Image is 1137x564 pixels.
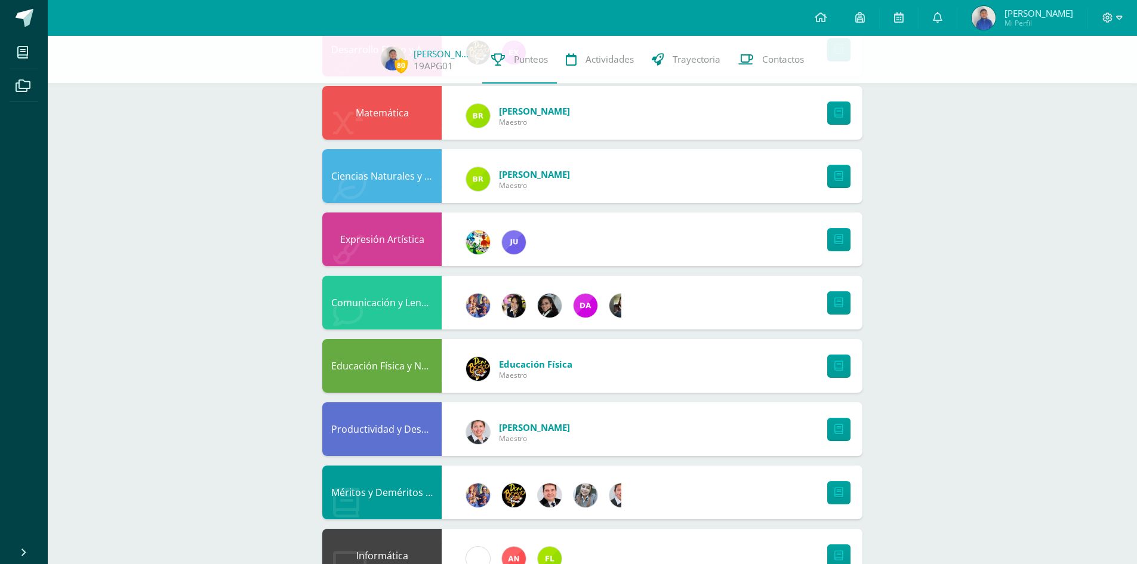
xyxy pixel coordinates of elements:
[499,105,570,117] span: [PERSON_NAME]
[322,339,442,393] div: Educación Física y Natación
[499,358,572,370] span: Educación Física
[322,402,442,456] div: Productividad y Desarrollo
[395,58,408,73] span: 80
[466,104,490,128] img: 91fb60d109cd21dad9818b7e10cccf2e.png
[414,48,473,60] a: [PERSON_NAME]
[499,421,570,433] span: [PERSON_NAME]
[322,466,442,519] div: Méritos y Deméritos 5to. Primaria ¨B¨
[1004,7,1073,19] span: [PERSON_NAME]
[762,53,804,66] span: Contactos
[499,433,570,443] span: Maestro
[466,230,490,254] img: 159e24a6ecedfdf8f489544946a573f0.png
[538,483,562,507] img: 57933e79c0f622885edf5cfea874362b.png
[643,36,729,84] a: Trayectoria
[414,60,453,72] a: 19APG01
[972,6,996,30] img: f4ddf6afaf0cfe8082d7a7b64dabbf11.png
[514,53,548,66] span: Punteos
[381,47,405,70] img: f4ddf6afaf0cfe8082d7a7b64dabbf11.png
[586,53,634,66] span: Actividades
[322,276,442,329] div: Comunicación y Lenguaje L.3 (Inglés y Laboratorio)
[499,180,570,190] span: Maestro
[609,294,633,318] img: f727c7009b8e908c37d274233f9e6ae1.png
[673,53,720,66] span: Trayectoria
[609,483,633,507] img: 08e00a7f0eb7830fd2468c6dcb3aac58.png
[499,168,570,180] span: [PERSON_NAME]
[729,36,813,84] a: Contactos
[1004,18,1073,28] span: Mi Perfil
[466,420,490,444] img: 08e00a7f0eb7830fd2468c6dcb3aac58.png
[466,167,490,191] img: 91fb60d109cd21dad9818b7e10cccf2e.png
[466,483,490,507] img: 3f4c0a665c62760dc8d25f6423ebedea.png
[502,294,526,318] img: 282f7266d1216b456af8b3d5ef4bcc50.png
[322,86,442,140] div: Matemática
[466,294,490,318] img: 3f4c0a665c62760dc8d25f6423ebedea.png
[574,483,597,507] img: cba4c69ace659ae4cf02a5761d9a2473.png
[538,294,562,318] img: 7bd163c6daa573cac875167af135d202.png
[502,230,526,254] img: 1cada5f849fe5bdc664534ba8dc5ae20.png
[466,357,490,381] img: eda3c0d1caa5ac1a520cf0290d7c6ae4.png
[322,212,442,266] div: Expresión Artística
[502,483,526,507] img: eda3c0d1caa5ac1a520cf0290d7c6ae4.png
[557,36,643,84] a: Actividades
[482,36,557,84] a: Punteos
[499,117,570,127] span: Maestro
[322,149,442,203] div: Ciencias Naturales y Tecnología
[499,370,572,380] span: Maestro
[574,294,597,318] img: 20293396c123fa1d0be50d4fd90c658f.png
